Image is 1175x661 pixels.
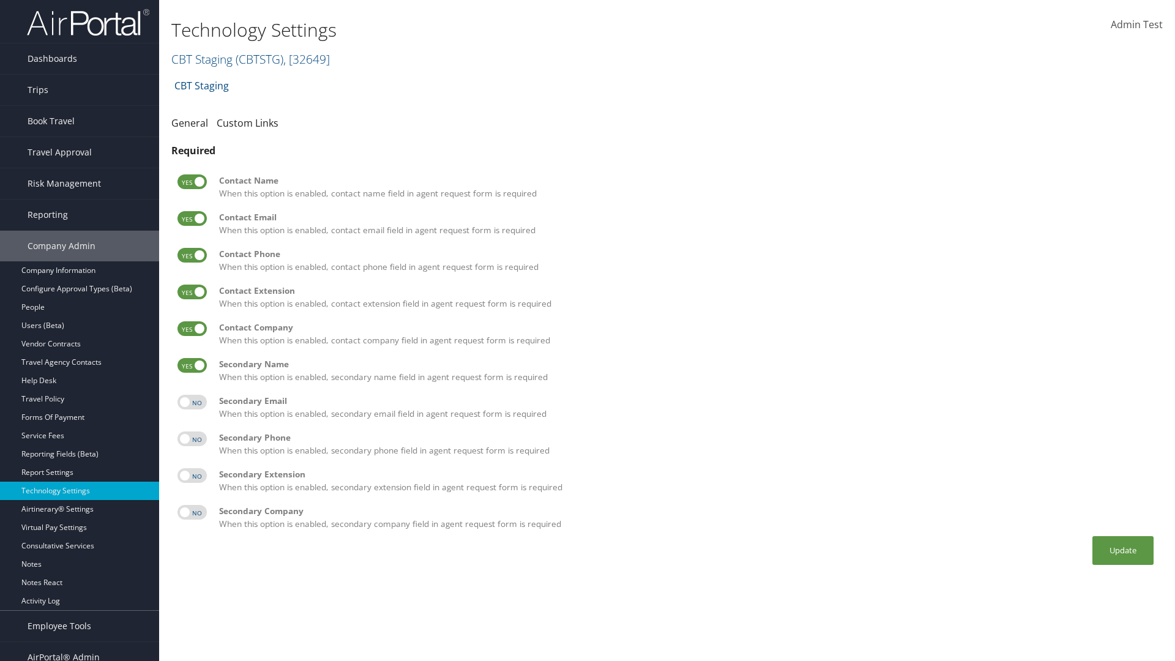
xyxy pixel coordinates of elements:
[219,174,1157,200] label: When this option is enabled, contact name field in agent request form is required
[219,431,1157,457] label: When this option is enabled, secondary phone field in agent request form is required
[219,211,1157,223] div: Contact Email
[219,431,1157,444] div: Secondary Phone
[283,51,330,67] span: , [ 32649 ]
[219,321,1157,334] div: Contact Company
[217,116,278,130] a: Custom Links
[219,468,1157,493] label: When this option is enabled, secondary extension field in agent request form is required
[28,200,68,230] span: Reporting
[219,358,1157,370] div: Secondary Name
[28,168,101,199] span: Risk Management
[219,174,1157,187] div: Contact Name
[219,211,1157,236] label: When this option is enabled, contact email field in agent request form is required
[171,116,208,130] a: General
[27,8,149,37] img: airportal-logo.png
[219,248,1157,273] label: When this option is enabled, contact phone field in agent request form is required
[1111,6,1163,44] a: Admin Test
[28,137,92,168] span: Travel Approval
[28,43,77,74] span: Dashboards
[219,358,1157,383] label: When this option is enabled, secondary name field in agent request form is required
[171,17,832,43] h1: Technology Settings
[219,468,1157,480] div: Secondary Extension
[219,321,1157,346] label: When this option is enabled, contact company field in agent request form is required
[174,73,229,98] a: CBT Staging
[28,106,75,136] span: Book Travel
[1111,18,1163,31] span: Admin Test
[28,231,95,261] span: Company Admin
[171,51,330,67] a: CBT Staging
[171,143,1163,158] div: Required
[219,395,1157,420] label: When this option is enabled, secondary email field in agent request form is required
[219,395,1157,407] div: Secondary Email
[236,51,283,67] span: ( CBTSTG )
[219,505,1157,530] label: When this option is enabled, secondary company field in agent request form is required
[28,611,91,641] span: Employee Tools
[1092,536,1154,565] button: Update
[28,75,48,105] span: Trips
[219,505,1157,517] div: Secondary Company
[219,248,1157,260] div: Contact Phone
[219,285,1157,310] label: When this option is enabled, contact extension field in agent request form is required
[219,285,1157,297] div: Contact Extension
